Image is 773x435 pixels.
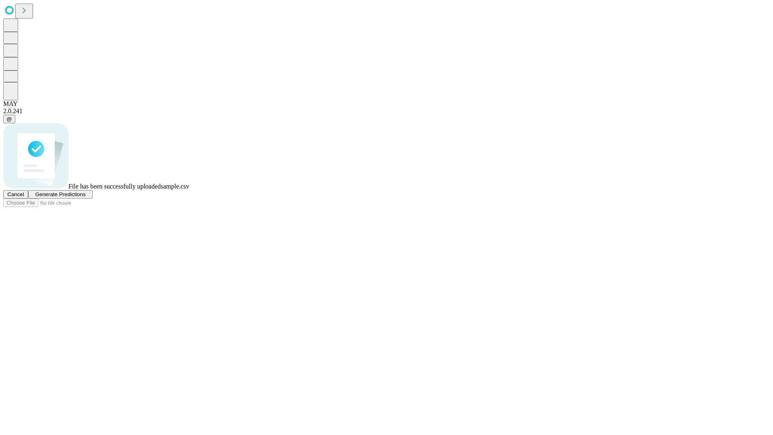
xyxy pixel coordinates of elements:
span: Generate Predictions [35,191,85,197]
button: @ [3,115,15,123]
button: Cancel [3,190,28,199]
span: Cancel [7,191,24,197]
span: sample.csv [161,183,189,190]
span: File has been successfully uploaded [68,183,161,190]
button: Generate Predictions [28,190,93,199]
div: 2.0.241 [3,108,770,115]
span: @ [6,116,12,122]
div: MAY [3,100,770,108]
